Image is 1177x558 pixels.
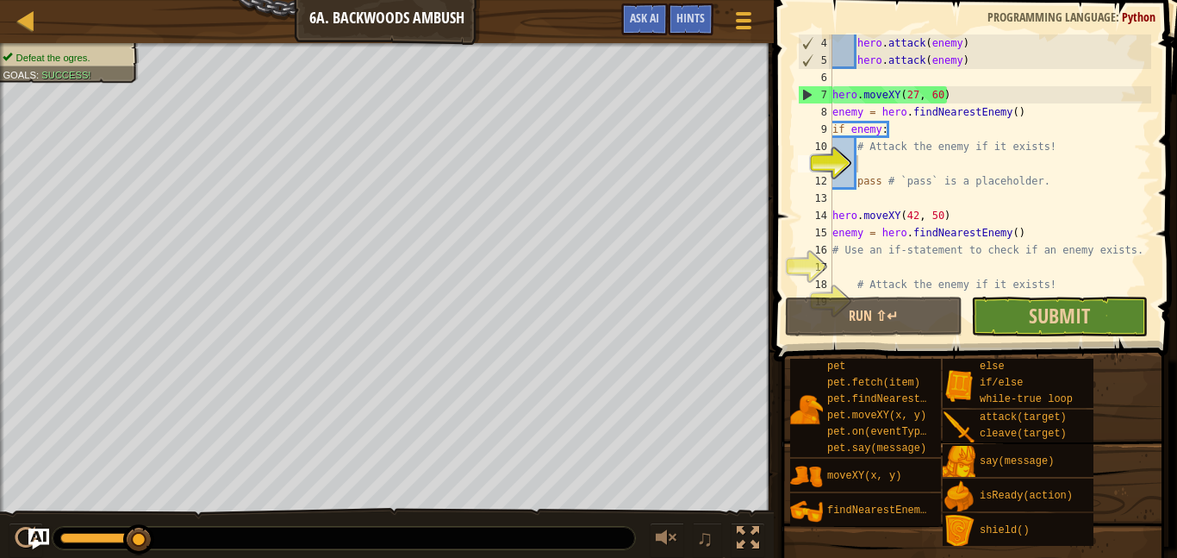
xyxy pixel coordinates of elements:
[827,470,901,482] span: moveXY(x, y)
[798,293,832,310] div: 19
[943,480,975,513] img: portrait.png
[827,442,926,455] span: pet.say(message)
[790,461,823,493] img: portrait.png
[827,426,988,438] span: pet.on(eventType, handler)
[790,495,823,528] img: portrait.png
[28,529,49,549] button: Ask AI
[943,515,975,548] img: portrait.png
[722,3,765,44] button: Show game menu
[798,172,832,190] div: 12
[798,69,832,86] div: 6
[980,524,1030,536] span: shield()
[980,377,1023,389] span: if/else
[790,393,823,426] img: portrait.png
[943,411,975,444] img: portrait.png
[1122,9,1155,25] span: Python
[971,297,1148,336] button: Submit
[1116,9,1122,25] span: :
[16,52,90,63] span: Defeat the ogres.
[798,138,832,155] div: 10
[980,428,1067,440] span: cleave(target)
[799,86,832,103] div: 7
[696,525,713,551] span: ♫
[798,224,832,241] div: 15
[798,190,832,207] div: 13
[798,259,832,276] div: 17
[827,393,994,405] span: pet.findNearestByType(type)
[621,3,668,35] button: Ask AI
[827,361,846,373] span: pet
[36,69,41,80] span: :
[827,410,926,422] span: pet.moveXY(x, y)
[980,411,1067,423] span: attack(target)
[785,297,962,336] button: Run ⇧↵
[980,393,1073,405] span: while-true loop
[798,207,832,224] div: 14
[1029,302,1090,329] span: Submit
[798,121,832,138] div: 9
[827,505,939,517] span: findNearestEnemy()
[798,103,832,121] div: 8
[980,361,1005,373] span: else
[799,34,832,52] div: 4
[980,455,1054,467] span: say(message)
[987,9,1116,25] span: Programming language
[731,523,765,558] button: Toggle fullscreen
[798,241,832,259] div: 16
[9,523,43,558] button: Ctrl + P: Play
[799,52,832,69] div: 5
[630,9,659,26] span: Ask AI
[798,276,832,293] div: 18
[980,490,1073,502] span: isReady(action)
[798,155,832,172] div: 11
[943,369,975,402] img: portrait.png
[41,69,90,80] span: Success!
[3,69,36,80] span: Goals
[693,523,722,558] button: ♫
[3,51,128,65] li: Defeat the ogres.
[827,377,920,389] span: pet.fetch(item)
[943,446,975,479] img: portrait.png
[650,523,684,558] button: Adjust volume
[676,9,705,26] span: Hints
